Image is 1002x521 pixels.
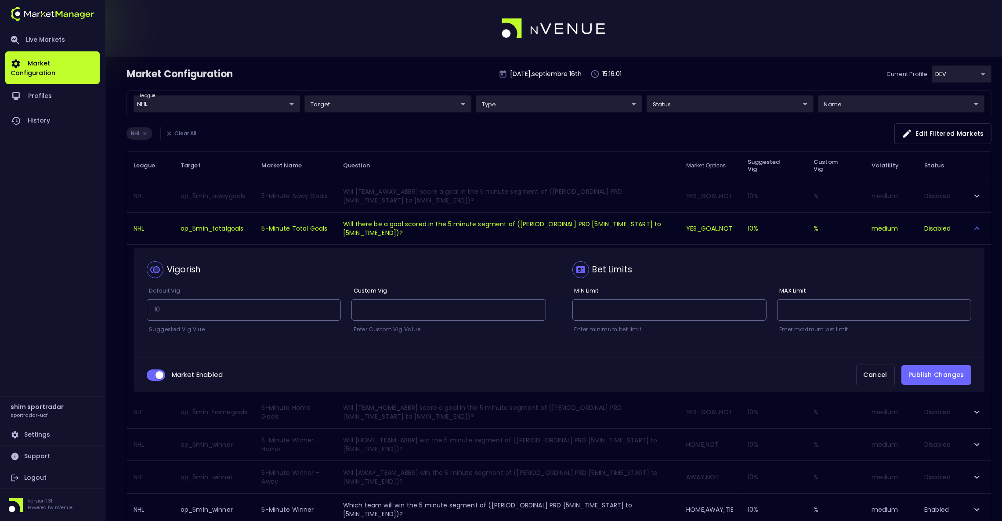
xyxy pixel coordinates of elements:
div: Bet Limits [593,264,633,275]
button: expand row [969,221,984,236]
span: Status [924,160,944,171]
p: [DATE] , septiembre 16 th [510,69,582,79]
p: Suggested Vig Vlue [147,325,341,334]
span: Question [343,162,381,170]
p: Enter maximum bet limit [777,325,971,334]
span: Disabled [924,473,951,481]
td: 5-Minute Total Goals [254,212,336,244]
td: op_5min_homegoals [174,396,255,428]
div: Version 1.31Powered by nVenue [5,498,100,512]
button: expand row [969,502,984,517]
span: Volatility [872,162,910,170]
td: % [807,461,865,493]
a: History [5,109,100,133]
button: expand row [969,405,984,420]
label: MAX Limit [777,287,806,295]
td: Will [TEAM_AWAY_ABBR] score a goal in the 5 minute segment of ([PERIOD_ORDINAL] PRD [5MIN_TIME_ST... [336,180,679,212]
a: Support [5,446,100,467]
th: NHL [127,180,174,212]
td: HOME,NOT [679,429,741,461]
a: Logout [5,467,100,488]
td: Will [HOME_TEAM_ABBR] win the 5 minute segment of ([PERIOD_ORDINAL] PRD [5MIN_TIME_START] to [5MI... [336,429,679,461]
a: Profiles [5,84,100,109]
td: op_5min_winner [174,429,255,461]
td: 10 % [741,429,807,461]
label: league [140,93,156,99]
img: logo [11,7,94,21]
td: op_5min_totalgoals [174,212,255,244]
a: Live Markets [5,29,100,51]
button: Publish Changes [901,365,971,385]
td: 10 % [741,396,807,428]
td: op_5min_awaygoals [174,180,255,212]
a: Market Configuration [5,51,100,84]
th: NHL [127,212,174,244]
span: Status [924,160,955,171]
span: Custom Vig [814,159,857,173]
span: Disabled [924,224,951,233]
p: Enter Custom Vig Value [351,325,546,334]
label: Custom Vig [351,287,387,295]
div: league [932,65,991,83]
div: league [818,95,984,112]
div: league [647,95,813,112]
span: Enabled [924,505,949,514]
label: Default Vig [147,287,180,295]
p: Version 1.31 [28,498,72,504]
td: 10 % [741,461,807,493]
p: Current Profile [886,70,927,79]
td: YES_GOAL,NOT [679,396,741,428]
td: 5-Minute Away Goals [254,180,336,212]
td: medium [865,180,917,212]
td: YES_GOAL,NOT [679,180,741,212]
span: Market Enabled [172,370,223,379]
td: 5-Minute Home Goals [254,396,336,428]
td: medium [865,429,917,461]
span: Target [181,162,212,170]
td: medium [865,396,917,428]
td: Will [TEAM_HOME_ABBR] score a goal in the 5 minute segment of ([PERIOD_ORDINAL] PRD [5MIN_TIME_ST... [336,396,679,428]
div: league [476,95,642,112]
td: medium [865,461,917,493]
label: MIN Limit [572,287,599,295]
th: NHL [127,461,174,493]
div: Market Configuration [127,67,234,81]
button: Cancel [856,365,895,385]
td: 5-Minute Winner - Home [254,429,336,461]
td: YES_GOAL,NOT [679,212,741,244]
h3: sportradar-uof [11,412,48,418]
span: League [134,162,166,170]
p: Enter minimum bet limit [572,325,767,334]
p: 15:16:01 [602,69,622,79]
td: 10 % [741,180,807,212]
span: Suggested Vig [748,159,799,173]
button: expand row [969,470,984,485]
td: % [807,429,865,461]
li: NHL [127,127,152,140]
td: op_5min_winner [174,461,255,493]
td: Will there be a goal scored in the 5 minute segment of ([PERIOD_ORDINAL] PRD [5MIN_TIME_START] to... [336,212,679,244]
td: % [807,212,865,244]
td: AWAY,NOT [679,461,741,493]
span: Disabled [924,408,951,416]
span: Disabled [924,440,951,449]
td: medium [865,212,917,244]
div: Vigorish [167,264,200,275]
img: logo [502,18,606,39]
h2: shim sportradar [11,402,64,412]
div: league [134,95,300,112]
th: Market Options [679,151,741,180]
button: expand row [969,188,984,203]
td: 10 % [741,212,807,244]
span: Disabled [924,192,951,200]
p: Powered by nVenue [28,504,72,511]
td: 5-Minute Winner - Away [254,461,336,493]
span: Market Name [261,162,313,170]
td: Will [AWAY_TEAM_ABBR] win the 5 minute segment of ([PERIOD_ORDINAL] PRD [5MIN_TIME_START] to [5MI... [336,461,679,493]
td: % [807,396,865,428]
button: Edit filtered markets [894,123,991,144]
div: league [304,95,471,112]
li: Clear All [160,127,201,140]
button: expand row [969,437,984,452]
th: NHL [127,396,174,428]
